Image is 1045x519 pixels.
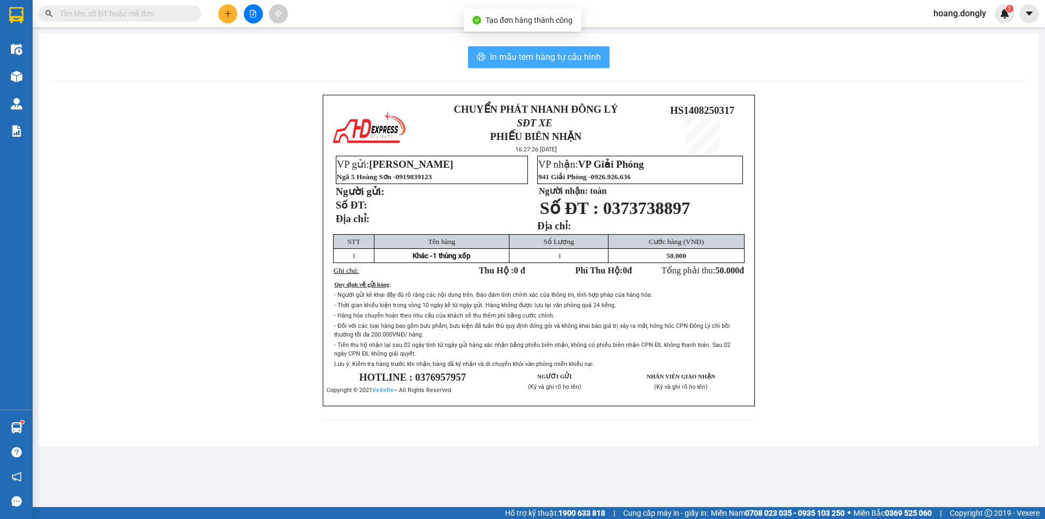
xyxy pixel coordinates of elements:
[538,173,631,181] span: 941 Giải Phóng -
[745,509,845,517] strong: 0708 023 035 - 0935 103 250
[647,374,715,380] strong: NHÂN VIÊN GIAO NHẬN
[21,420,24,424] sup: 1
[138,20,202,32] span: HS1408250309
[60,8,188,20] input: Tìm tên, số ĐT hoặc mã đơn
[244,4,263,23] button: file-add
[613,507,615,519] span: |
[885,509,932,517] strong: 0369 525 060
[590,186,606,196] span: toàn
[847,511,851,515] span: ⚪️
[11,422,22,433] img: warehouse-icon
[336,213,370,224] strong: Địa chỉ:
[433,252,470,260] span: 1 thùng xốp
[334,302,616,309] span: - Thời gian khiếu kiện trong vòng 10 ngày kể từ ngày gửi. Hàng không được lưu tại văn phòng quá 2...
[1000,9,1010,19] img: icon-new-feature
[490,50,601,64] span: In mẫu tem hàng tự cấu hình
[514,266,525,275] span: 0 đ
[505,507,605,519] span: Hỗ trợ kỹ thuật:
[490,131,582,142] strong: PHIẾU BIÊN NHẬN
[9,7,23,23] img: logo-vxr
[517,117,552,129] span: SĐT XE
[11,44,22,55] img: warehouse-icon
[249,10,257,17] span: file-add
[661,266,744,275] span: Tổng phải thu:
[11,472,22,482] span: notification
[336,186,384,197] strong: Người gửi:
[472,16,481,25] span: check-circle
[11,447,22,457] span: question-circle
[334,341,730,357] span: - Tiền thu hộ nhận lại sau 02 ngày tính từ ngày gửi hàng xác nhận bằng phiếu biên nhận, không có ...
[45,10,53,17] span: search
[1024,9,1034,19] span: caret-down
[1007,5,1011,13] span: 1
[479,266,525,275] strong: Thu Hộ :
[337,173,432,181] span: Ngã 5 Hoàng Sơn -
[853,507,932,519] span: Miền Bắc
[352,252,356,260] span: 1
[44,9,131,32] strong: CHUYỂN PHÁT NHANH ĐÔNG LÝ
[274,10,282,17] span: aim
[539,186,588,196] strong: Người nhận:
[940,507,942,519] span: |
[575,266,632,275] strong: Phí Thu Hộ: đ
[347,237,360,246] span: STT
[715,266,739,275] span: 50.000
[336,199,367,211] strong: Số ĐT:
[6,20,36,58] img: logo
[578,158,644,170] span: VP Giải Phóng
[654,383,708,390] span: (Ký và ghi rõ họ tên)
[649,237,704,246] span: Cước hàng (VNĐ)
[485,16,573,25] span: Tạo đơn hàng thành công
[334,312,555,319] span: - Hàng hóa chuyển hoàn theo nhu cầu của khách sẽ thu thêm phí bằng cước chính.
[269,4,288,23] button: aim
[538,158,644,170] span: VP nhận:
[334,322,730,338] span: - Đối với các loại hàng bao gồm bưu phẩm, bưu kiện đã tuân thủ quy định đóng gói và không khai bá...
[558,509,605,517] strong: 1900 633 818
[218,4,237,23] button: plus
[68,34,103,46] span: SĐT XE
[540,198,599,218] span: Số ĐT :
[327,387,451,394] span: Copyright © 2021 – All Rights Reserved
[359,371,466,383] span: HOTLINE : 0376957957
[468,46,610,68] button: printerIn mẫu tem hàng tự cấu hình
[591,173,631,181] span: 0926.926.636
[372,387,394,394] a: VeXeRe
[334,361,594,368] span: Lưu ý: Kiểm tra hàng trước khi nhận, hàng đã ký nhận và di chuyển khỏi văn phòng miễn khiếu nại.
[515,146,557,153] span: 16:27:26 [DATE]
[666,252,686,260] span: 50.000
[136,74,201,86] span: VP Giải Phóng
[428,237,456,246] span: Tên hàng
[334,282,389,288] span: Quy định về gửi hàng
[1019,4,1038,23] button: caret-down
[558,252,562,260] span: 1
[623,507,708,519] span: Cung cấp máy in - giấy in:
[537,220,571,231] strong: Địa chỉ:
[389,282,391,288] span: :
[396,173,432,181] span: 0919839123
[413,252,433,260] span: Khác -
[670,105,734,116] span: HS1408250317
[331,109,407,148] img: logo
[224,10,232,17] span: plus
[603,198,690,218] span: 0373738897
[96,74,201,86] span: VP nhận:
[11,125,22,137] img: solution-icon
[334,266,359,274] span: Ghi chú:
[623,266,627,275] span: 0
[11,496,22,506] span: message
[537,374,571,380] strong: NGƯỜI GỬI
[334,291,653,298] span: - Người gửi kê khai đầy đủ rõ ràng các nội dung trên. Bảo đảm tính chính xác của thông tin, tính ...
[11,98,22,109] img: warehouse-icon
[369,158,453,170] span: [PERSON_NAME]
[544,237,574,246] span: Số Lượng
[739,266,744,275] span: đ
[985,509,992,517] span: copyright
[454,103,618,115] strong: CHUYỂN PHÁT NHANH ĐÔNG LÝ
[925,7,995,20] span: hoang.dongly
[337,158,453,170] span: VP gửi:
[5,74,89,97] span: VP gửi:
[528,383,581,390] span: (Ký và ghi rõ họ tên)
[1006,5,1013,13] sup: 1
[11,71,22,82] img: warehouse-icon
[711,507,845,519] span: Miền Nam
